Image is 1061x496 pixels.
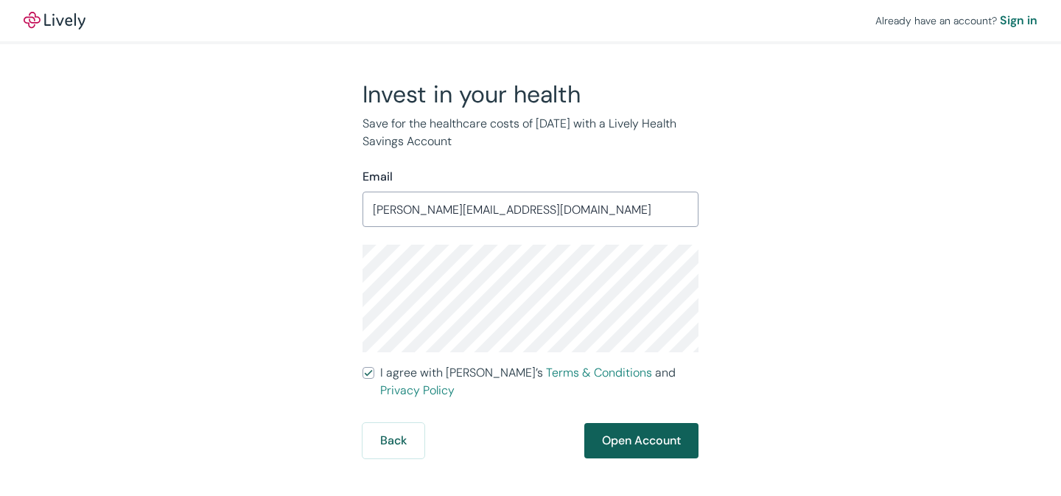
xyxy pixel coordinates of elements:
a: Sign in [1000,12,1037,29]
button: Open Account [584,423,698,458]
span: I agree with [PERSON_NAME]’s and [380,364,698,399]
h2: Invest in your health [363,80,698,109]
a: Terms & Conditions [546,365,652,380]
img: Lively [24,12,85,29]
p: Save for the healthcare costs of [DATE] with a Lively Health Savings Account [363,115,698,150]
div: Already have an account? [875,12,1037,29]
a: Privacy Policy [380,383,455,398]
a: LivelyLively [24,12,85,29]
label: Email [363,168,393,186]
button: Back [363,423,424,458]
